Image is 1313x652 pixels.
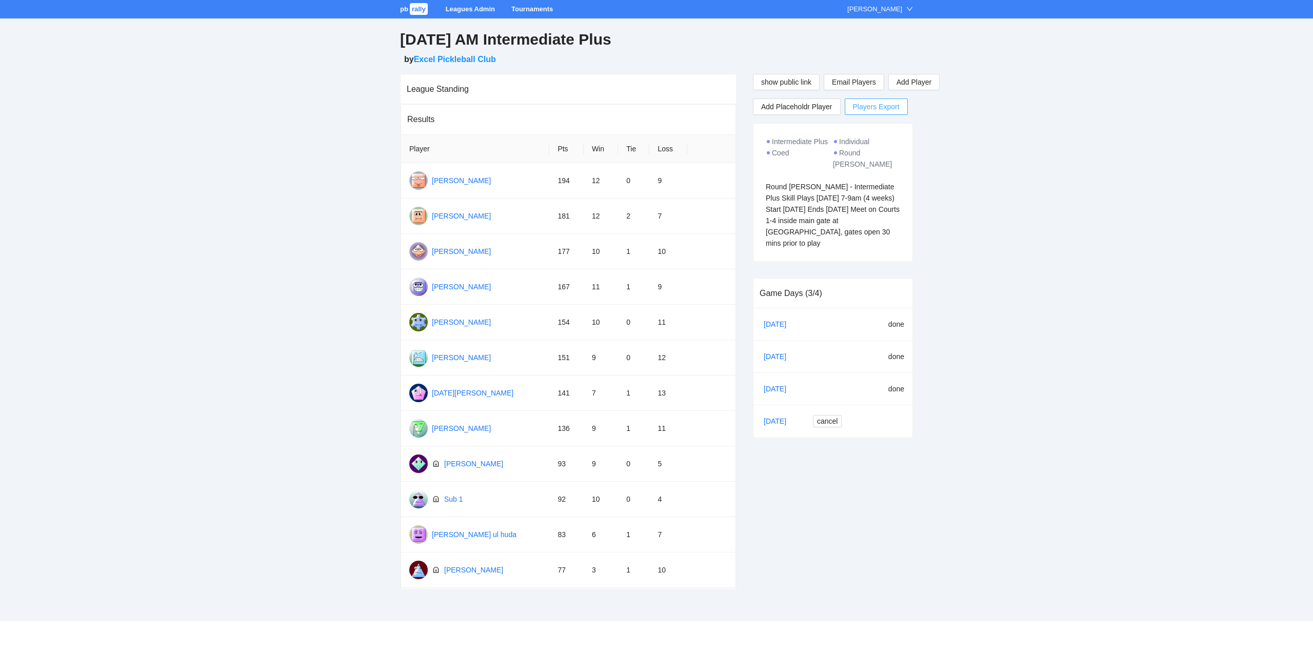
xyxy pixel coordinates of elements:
th: Tie [618,135,649,163]
div: [PERSON_NAME] [847,4,902,14]
span: rally [410,3,428,15]
a: [DATE] [762,413,797,429]
h2: [DATE] AM Intermediate Plus [400,29,913,50]
img: Gravatar for sub 1@gmail.com [409,490,428,508]
span: show public link [761,76,811,88]
td: 12 [649,340,687,376]
td: 0 [618,163,649,199]
td: 0 [618,446,649,482]
img: Gravatar for fnu ajlal ul huda@gmail.com [409,525,428,544]
span: Add Player [897,76,931,88]
td: 0 [618,305,649,340]
td: done [851,308,912,341]
td: 6 [584,517,618,552]
button: Email Players [824,74,884,90]
a: Excel Pickleball Club [414,55,496,64]
img: Gravatar for eugene kang@gmail.com [409,207,428,225]
img: Gravatar for liza @gmail.com [409,455,428,473]
img: Gravatar for rose wetzel@gmail.com [409,313,428,331]
a: [PERSON_NAME] [432,353,491,362]
td: 83 [549,517,583,552]
button: show public link [753,74,820,90]
img: Gravatar for ed thierry@gmail.com [409,171,428,190]
a: pbrally [400,5,429,13]
td: 10 [584,305,618,340]
td: 10 [584,234,618,269]
a: [PERSON_NAME] [432,247,491,255]
td: 3 [584,552,618,588]
td: 154 [549,305,583,340]
td: 12 [584,163,618,199]
span: Intermediate Plus [772,137,828,146]
div: League Standing [407,74,730,104]
span: Coed [772,149,789,157]
a: [PERSON_NAME] [432,424,491,432]
a: [DATE] [762,381,797,397]
img: Gravatar for nelly @gmail.com [409,561,428,579]
div: Game Days (3/4) [760,279,906,308]
td: 11 [649,411,687,446]
td: 7 [584,376,618,411]
td: 11 [649,305,687,340]
td: done [851,341,912,373]
a: Leagues Admin [446,5,495,13]
a: [DATE] [762,349,797,364]
td: 1 [618,411,649,446]
a: [DATE][PERSON_NAME] [432,389,513,397]
td: 1 [618,269,649,305]
td: 10 [584,482,618,517]
a: [PERSON_NAME] [444,566,503,574]
img: Gravatar for mike wetzel@gmail.com [409,348,428,367]
td: 12 [584,199,618,234]
td: 151 [549,340,583,376]
td: 9 [649,269,687,305]
td: 9 [584,340,618,376]
td: 7 [649,517,687,552]
td: 9 [584,411,618,446]
td: 181 [549,199,583,234]
td: 11 [584,269,618,305]
span: down [906,6,913,12]
h5: by [404,53,913,66]
span: Add Placeholdr Player [761,101,832,112]
img: Gravatar for mike sosa@gmail.com [409,242,428,261]
th: Pts [549,135,583,163]
th: Player [401,135,549,163]
td: 167 [549,269,583,305]
td: 0 [618,482,649,517]
a: [PERSON_NAME] [432,212,491,220]
span: pb [400,5,408,13]
td: 9 [584,446,618,482]
a: [PERSON_NAME] ul huda [432,530,516,539]
td: 93 [549,446,583,482]
td: 1 [618,376,649,411]
a: Tournaments [511,5,553,13]
a: [DATE] [762,317,797,332]
th: Loss [649,135,687,163]
a: Players Export [845,98,908,115]
img: Gravatar for juvie lynne ines@gmail.com [409,419,428,438]
td: 10 [649,552,687,588]
td: done [851,373,912,405]
td: 177 [549,234,583,269]
td: 136 [549,411,583,446]
div: Round [PERSON_NAME] - Intermediate Plus Skill Plays [DATE] 7-9am (4 weeks) Start [DATE] Ends [DAT... [766,181,900,249]
th: Win [584,135,618,163]
td: 7 [649,199,687,234]
td: 9 [649,163,687,199]
td: 1 [618,517,649,552]
td: 1 [618,234,649,269]
td: 13 [649,376,687,411]
button: Add Player [888,74,940,90]
td: 4 [649,482,687,517]
span: Email Players [832,76,876,88]
td: 2 [618,199,649,234]
td: 194 [549,163,583,199]
span: Individual [839,137,869,146]
td: 10 [649,234,687,269]
td: 141 [549,376,583,411]
a: [PERSON_NAME] [444,460,503,468]
td: 0 [618,340,649,376]
td: 1 [618,552,649,588]
a: [PERSON_NAME] [432,176,491,185]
